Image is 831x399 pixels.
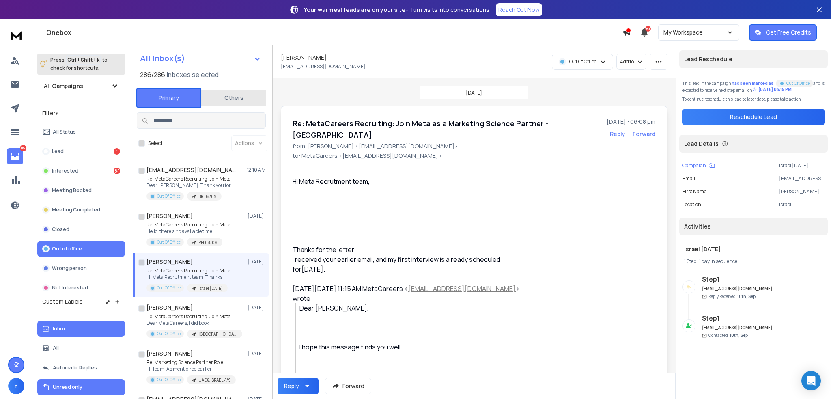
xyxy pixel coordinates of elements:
p: Reach Out Now [498,6,540,14]
button: Primary [136,88,201,108]
p: Israel [DATE] [779,162,825,169]
p: Lead Details [684,140,719,148]
p: Not Interested [52,285,88,291]
p: Re: MetaCareers Recruiting: Join Meta [146,222,231,228]
p: Re: Marketing Science Partner Role [146,359,236,366]
button: Y [8,378,24,394]
button: Out of office [37,241,125,257]
p: Automatic Replies [53,364,97,371]
p: 85 [20,145,26,151]
button: Unread only [37,379,125,395]
h1: [PERSON_NAME] [146,349,193,358]
button: All Status [37,124,125,140]
p: Re: MetaCareers Recruiting: Join Meta [146,313,242,320]
a: 85 [7,148,23,164]
p: Out Of Office [157,331,181,337]
button: Interested84 [37,163,125,179]
h6: Step 1 : [702,313,773,323]
p: from: [PERSON_NAME] <[EMAIL_ADDRESS][DOMAIN_NAME]> [293,142,656,150]
button: Forward [325,378,371,394]
p: [DATE] [248,350,266,357]
p: PH 08/09 [198,239,217,246]
div: | [684,258,823,265]
h1: [PERSON_NAME] [146,212,193,220]
button: Reply [278,378,319,394]
p: Interested [52,168,78,174]
div: [DATE] 03:15 PM [753,86,792,93]
a: Reach Out Now [496,3,542,16]
h1: [PERSON_NAME] [281,54,327,62]
span: 10th, Sep [737,293,756,299]
label: Select [148,140,163,147]
span: 10th, Sep [730,332,748,338]
h3: Inboxes selected [167,70,219,80]
div: [DATE][DATE] 11:15 AM MetaCareers < > wrote: [293,284,530,303]
h6: [EMAIL_ADDRESS][DOMAIN_NAME] [702,286,773,292]
strong: Your warmest leads are on your site [304,6,405,13]
p: Press to check for shortcuts. [50,56,108,72]
p: Out Of Office [157,285,181,291]
h3: Filters [37,108,125,119]
p: Dear [PERSON_NAME], Thank you for [146,182,231,189]
button: Reschedule Lead [682,109,825,125]
span: 286 / 286 [140,70,165,80]
p: All Status [53,129,76,135]
p: Contacted [708,332,748,339]
p: Dear MetaCareers, I did book [146,320,242,326]
p: – Turn visits into conversations [304,6,489,14]
button: All Inbox(s) [133,50,267,67]
button: All Campaigns [37,78,125,94]
p: Closed [52,226,69,233]
p: All [53,345,59,352]
button: Not Interested [37,280,125,296]
span: 50 [645,26,651,32]
div: Reply [284,382,299,390]
p: 12:10 AM [247,167,266,173]
a: [EMAIL_ADDRESS][DOMAIN_NAME] [408,284,516,293]
p: [PERSON_NAME] [779,188,825,195]
p: Meeting Completed [52,207,100,213]
h6: Step 1 : [702,274,773,284]
p: Reply Received [708,293,756,300]
div: Forward [633,130,656,138]
button: Wrong person [37,260,125,276]
p: Out Of Office [569,58,596,65]
button: Inbox [37,321,125,337]
p: [DATE] [248,304,266,311]
p: Hi Team, As mentioned earlier, [146,366,236,372]
p: Out Of Office [786,80,810,86]
p: [EMAIL_ADDRESS][DOMAIN_NAME] [779,175,825,182]
h1: [EMAIL_ADDRESS][DOMAIN_NAME] [146,166,236,174]
p: to: MetaCareers <[EMAIL_ADDRESS][DOMAIN_NAME]> [293,152,656,160]
p: Thanks for the letter. [293,245,530,254]
button: Reply [610,130,625,138]
p: I received your earlier email, and my first interview is already scheduled for . [293,254,530,274]
h1: Israel [DATE] [684,245,823,253]
p: [GEOGRAPHIC_DATA] + [GEOGRAPHIC_DATA] [DATE] [198,331,237,337]
p: To continue reschedule this lead to later date, please take action. [682,96,825,102]
h1: [PERSON_NAME] [146,258,193,266]
p: Re: MetaCareers Recruiting: Join Meta [146,267,231,274]
div: 1 [114,148,120,155]
button: All [37,340,125,356]
p: Hi Meta Recrutment team, Thanks [146,274,231,280]
p: Out Of Office [157,193,181,199]
p: Hello, there's no available time [146,228,231,235]
button: Lead1 [37,143,125,160]
button: Campaign [682,162,715,169]
button: Get Free Credits [749,24,817,41]
p: Unread only [53,384,82,390]
p: Lead [52,148,64,155]
p: Out of office [52,246,82,252]
span: has been marked as [732,80,773,86]
button: Meeting Completed [37,202,125,218]
button: Closed [37,221,125,237]
h1: All Campaigns [44,82,83,90]
p: First Name [682,188,706,195]
div: This lead in the campaign and is expected to receive next step email on [682,78,825,93]
div: Hi Meta Recrutment team, [293,177,530,274]
span: 1 Step [684,258,696,265]
p: Meeting Booked [52,187,92,194]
